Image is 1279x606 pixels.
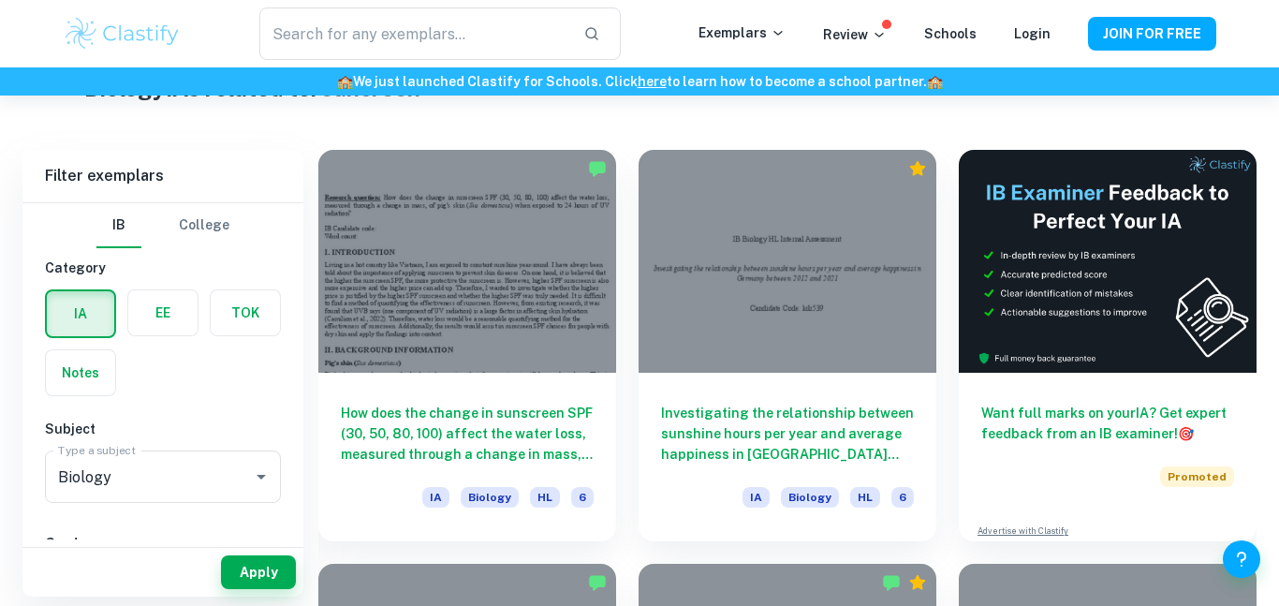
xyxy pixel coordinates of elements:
button: College [179,203,229,248]
h6: Want full marks on your IA ? Get expert feedback from an IB examiner! [981,403,1234,444]
div: Filter type choice [96,203,229,248]
span: 🏫 [927,74,943,89]
img: Thumbnail [959,150,1257,373]
button: JOIN FOR FREE [1088,17,1216,51]
img: Clastify logo [63,15,182,52]
span: HL [850,487,880,508]
a: Advertise with Clastify [978,525,1068,538]
div: Premium [908,573,927,592]
button: IB [96,203,141,248]
label: Type a subject [58,442,136,458]
h6: Grade [45,533,281,554]
img: Marked [882,573,901,592]
img: Marked [588,159,607,178]
button: EE [128,290,198,335]
img: Marked [588,573,607,592]
button: Open [248,464,274,490]
h6: Filter exemplars [22,150,303,202]
p: Exemplars [698,22,786,43]
button: IA [47,291,114,336]
a: Want full marks on yourIA? Get expert feedback from an IB examiner!PromotedAdvertise with Clastify [959,150,1257,541]
button: Notes [46,350,115,395]
span: Promoted [1160,466,1234,487]
span: 🏫 [337,74,353,89]
span: IA [422,487,449,508]
span: IA [742,487,770,508]
h6: How does the change in sunscreen SPF (30, 50, 80, 100) affect the water loss, measured through a ... [341,403,594,465]
button: Help and Feedback [1223,540,1260,578]
h6: Category [45,258,281,278]
a: here [638,74,667,89]
h6: We just launched Clastify for Schools. Click to learn how to become a school partner. [4,71,1275,92]
p: Review [823,24,887,45]
span: Biology [461,487,519,508]
button: TOK [211,290,280,335]
span: 6 [571,487,594,508]
a: Schools [924,26,977,41]
span: 6 [891,487,914,508]
h6: Investigating the relationship between sunshine hours per year and average happiness in [GEOGRAPH... [661,403,914,465]
a: Login [1014,26,1051,41]
button: Apply [221,555,296,589]
span: Biology [781,487,839,508]
span: HL [530,487,560,508]
a: Investigating the relationship between sunshine hours per year and average happiness in [GEOGRAPH... [639,150,936,541]
a: How does the change in sunscreen SPF (30, 50, 80, 100) affect the water loss, measured through a ... [318,150,616,541]
span: 🎯 [1178,426,1194,441]
div: Premium [908,159,927,178]
h6: Subject [45,419,281,439]
input: Search for any exemplars... [259,7,568,60]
